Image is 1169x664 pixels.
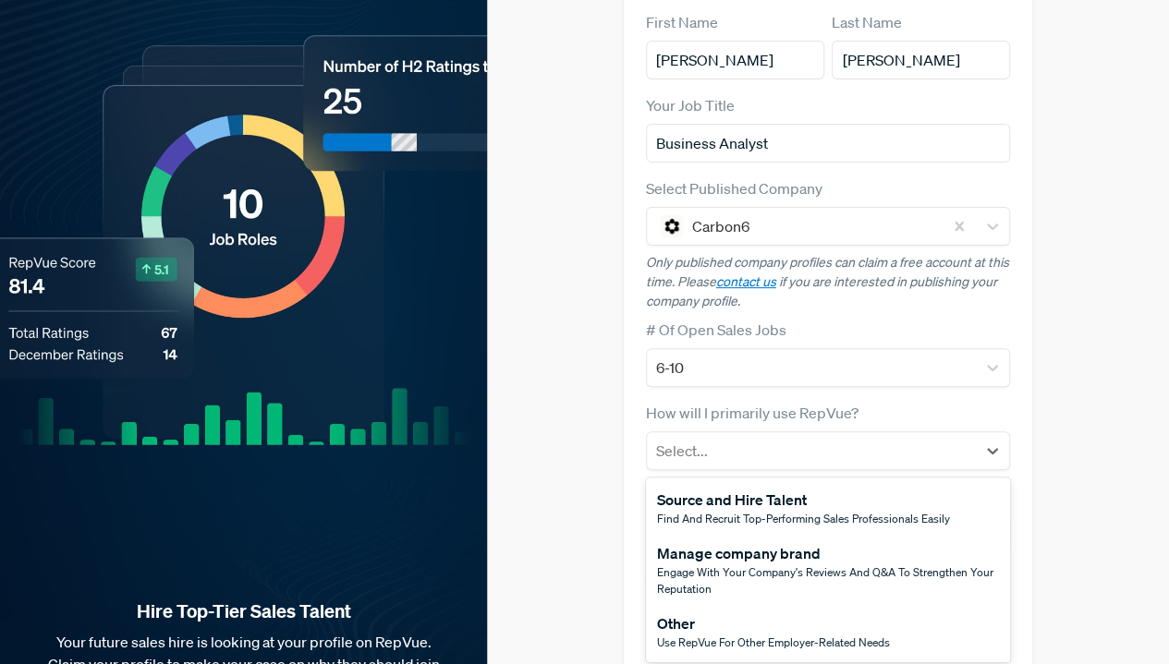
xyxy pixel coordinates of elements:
[646,11,718,33] label: First Name
[657,564,993,597] span: Engage with your company's reviews and Q&A to strengthen your reputation
[646,41,824,79] input: First Name
[832,11,902,33] label: Last Name
[646,253,1011,311] p: Only published company profiles can claim a free account at this time. Please if you are interest...
[657,489,950,511] div: Source and Hire Talent
[657,511,950,526] span: Find and recruit top-performing sales professionals easily
[646,177,822,199] label: Select Published Company
[646,402,858,424] label: How will I primarily use RepVue?
[832,41,1010,79] input: Last Name
[657,542,1000,564] div: Manage company brand
[661,215,683,237] img: Carbon6
[646,94,735,116] label: Your Job Title
[657,634,890,650] span: Use RepVue for other employer-related needs
[657,612,890,634] div: Other
[30,599,457,623] strong: Hire Top-Tier Sales Talent
[646,124,1011,163] input: Title
[716,273,776,290] a: contact us
[646,319,786,341] label: # Of Open Sales Jobs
